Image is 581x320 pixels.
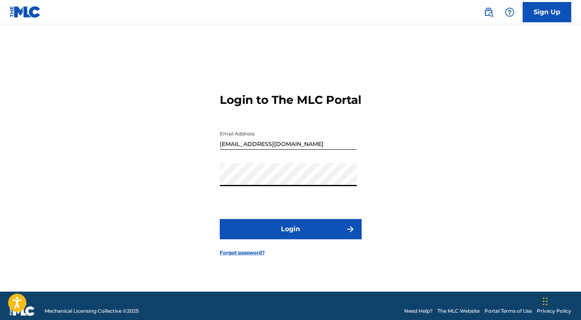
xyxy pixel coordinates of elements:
[484,7,493,17] img: search
[220,93,361,107] h3: Login to The MLC Portal
[485,307,532,315] a: Portal Terms of Use
[404,307,433,315] a: Need Help?
[437,307,480,315] a: The MLC Website
[543,289,548,314] div: Drag
[505,7,515,17] img: help
[480,4,497,20] a: Public Search
[502,4,518,20] div: Help
[10,306,35,316] img: logo
[540,281,581,320] iframe: Chat Widget
[345,224,355,234] img: f7272a7cc735f4ea7f67.svg
[10,6,41,18] img: MLC Logo
[537,307,571,315] a: Privacy Policy
[45,307,139,315] span: Mechanical Licensing Collective © 2025
[523,2,571,22] a: Sign Up
[220,219,362,239] button: Login
[220,249,265,256] a: Forgot password?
